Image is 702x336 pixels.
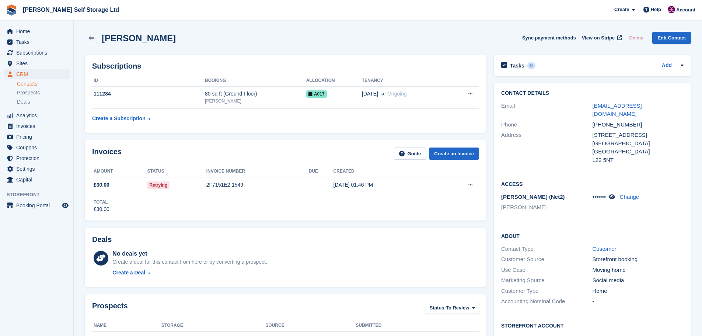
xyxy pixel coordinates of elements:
[112,269,267,277] a: Create a Deal
[4,37,70,47] a: menu
[16,37,60,47] span: Tasks
[652,32,691,44] a: Edit Contact
[501,276,592,285] div: Marketing Source
[94,181,109,189] span: £30.00
[17,98,30,105] span: Deals
[593,276,684,285] div: Social media
[16,174,60,185] span: Capital
[206,166,309,177] th: Invoice number
[593,103,642,117] a: [EMAIL_ADDRESS][DOMAIN_NAME]
[501,203,592,212] li: [PERSON_NAME]
[4,110,70,121] a: menu
[92,62,479,70] h2: Subscriptions
[94,199,109,205] div: Total
[16,110,60,121] span: Analytics
[387,91,407,97] span: Ongoing
[4,200,70,211] a: menu
[593,194,606,200] span: •••••••
[501,121,592,129] div: Phone
[17,80,70,87] a: Contacts
[306,75,362,87] th: Allocation
[356,320,479,332] th: Submitted
[582,34,615,42] span: View on Stripe
[651,6,661,13] span: Help
[593,255,684,264] div: Storefront booking
[161,320,265,332] th: Storage
[593,139,684,148] div: [GEOGRAPHIC_DATA]
[206,181,309,189] div: 2F7151E2-1549
[16,121,60,131] span: Invoices
[501,90,684,96] h2: Contact Details
[16,48,60,58] span: Subscriptions
[92,320,161,332] th: Name
[265,320,356,332] th: Source
[92,90,205,98] div: 111284
[112,258,267,266] div: Create a deal for this contact from here or by converting a prospect.
[662,62,672,70] a: Add
[92,112,150,125] a: Create a Subscription
[306,90,327,98] span: A017
[309,166,333,177] th: Due
[16,26,60,37] span: Home
[6,4,17,15] img: stora-icon-8386f47178a22dfd0bd8f6a31ec36ba5ce8667c1dd55bd0f319d3a0aa187defe.svg
[501,180,684,187] h2: Access
[593,287,684,295] div: Home
[430,304,446,312] span: Status:
[501,245,592,253] div: Contact Type
[626,32,646,44] button: Delete
[92,235,112,244] h2: Deals
[593,131,684,139] div: [STREET_ADDRESS]
[17,89,70,97] a: Prospects
[4,26,70,37] a: menu
[527,62,536,69] div: 0
[501,194,565,200] span: [PERSON_NAME] (Net2)
[17,98,70,106] a: Deals
[593,148,684,156] div: [GEOGRAPHIC_DATA]
[676,6,695,14] span: Account
[16,200,60,211] span: Booking Portal
[92,75,205,87] th: ID
[92,166,147,177] th: Amount
[205,75,306,87] th: Booking
[501,255,592,264] div: Customer Source
[4,164,70,174] a: menu
[92,115,146,122] div: Create a Subscription
[501,232,684,239] h2: About
[614,6,629,13] span: Create
[16,153,60,163] span: Protection
[593,121,684,129] div: [PHONE_NUMBER]
[16,69,60,79] span: CRM
[16,132,60,142] span: Pricing
[4,48,70,58] a: menu
[4,69,70,79] a: menu
[501,322,684,329] h2: Storefront Account
[16,164,60,174] span: Settings
[593,297,684,306] div: -
[205,98,306,104] div: [PERSON_NAME]
[94,205,109,213] div: £30.00
[102,33,176,43] h2: [PERSON_NAME]
[333,181,439,189] div: [DATE] 01:46 PM
[501,297,592,306] div: Accounting Nominal Code
[579,32,624,44] a: View on Stripe
[522,32,576,44] button: Sync payment methods
[593,266,684,274] div: Moving home
[4,121,70,131] a: menu
[4,174,70,185] a: menu
[426,302,479,314] button: Status: To Review
[20,4,122,16] a: [PERSON_NAME] Self Storage Ltd
[16,142,60,153] span: Coupons
[112,269,145,277] div: Create a Deal
[593,246,617,252] a: Customer
[4,58,70,69] a: menu
[394,148,426,160] a: Guide
[17,89,40,96] span: Prospects
[4,132,70,142] a: menu
[112,249,267,258] div: No deals yet
[333,166,439,177] th: Created
[205,90,306,98] div: 80 sq ft (Ground Floor)
[429,148,479,160] a: Create an Invoice
[501,131,592,164] div: Address
[446,304,469,312] span: To Review
[668,6,675,13] img: Lydia Wild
